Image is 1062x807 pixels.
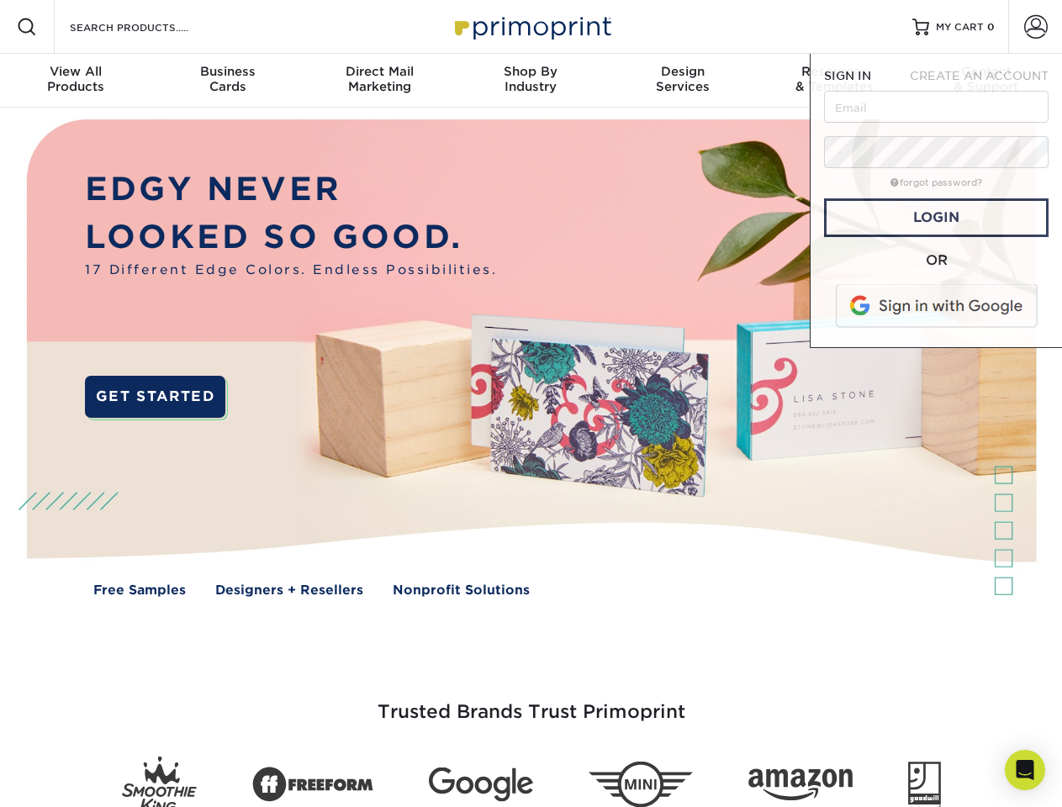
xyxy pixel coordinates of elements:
[824,69,871,82] span: SIGN IN
[607,64,758,79] span: Design
[890,177,982,188] a: forgot password?
[4,756,143,801] iframe: Google Customer Reviews
[455,64,606,79] span: Shop By
[758,54,910,108] a: Resources& Templates
[455,64,606,94] div: Industry
[758,64,910,94] div: & Templates
[151,54,303,108] a: BusinessCards
[304,64,455,79] span: Direct Mail
[304,64,455,94] div: Marketing
[824,91,1049,123] input: Email
[85,261,497,280] span: 17 Different Edge Colors. Endless Possibilities.
[393,581,530,600] a: Nonprofit Solutions
[151,64,303,94] div: Cards
[455,54,606,108] a: Shop ByIndustry
[910,69,1049,82] span: CREATE AN ACCOUNT
[40,661,1023,743] h3: Trusted Brands Trust Primoprint
[936,20,984,34] span: MY CART
[824,251,1049,271] div: OR
[447,8,616,45] img: Primoprint
[748,769,853,801] img: Amazon
[429,767,533,802] img: Google
[908,762,941,807] img: Goodwill
[215,581,363,600] a: Designers + Resellers
[987,21,995,33] span: 0
[93,581,186,600] a: Free Samples
[68,17,232,37] input: SEARCH PRODUCTS.....
[85,166,497,214] p: EDGY NEVER
[758,64,910,79] span: Resources
[151,64,303,79] span: Business
[607,54,758,108] a: DesignServices
[1005,750,1045,790] div: Open Intercom Messenger
[824,198,1049,237] a: Login
[607,64,758,94] div: Services
[85,214,497,261] p: LOOKED SO GOOD.
[304,54,455,108] a: Direct MailMarketing
[85,376,225,418] a: GET STARTED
